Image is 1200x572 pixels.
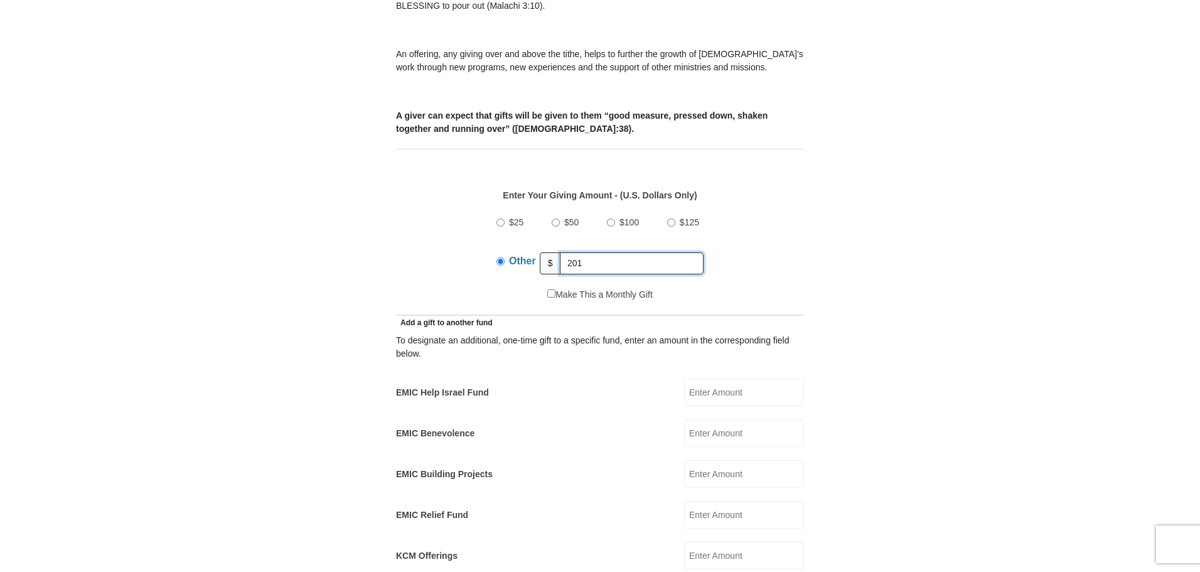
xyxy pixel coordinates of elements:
div: To designate an additional, one-time gift to a specific fund, enter an amount in the correspondin... [396,334,804,360]
strong: Enter Your Giving Amount - (U.S. Dollars Only) [503,190,697,200]
input: Enter Amount [684,379,804,406]
span: $125 [680,217,699,227]
label: EMIC Help Israel Fund [396,386,489,399]
span: Add a gift to another fund [396,318,493,327]
b: A giver can expect that gifts will be given to them “good measure, pressed down, shaken together ... [396,111,768,134]
span: Other [509,256,536,266]
input: Make This a Monthly Gift [547,289,555,298]
input: Enter Amount [684,419,804,447]
input: Enter Amount [684,501,804,529]
input: Enter Amount [684,460,804,488]
span: $50 [564,217,579,227]
label: EMIC Relief Fund [396,509,468,522]
label: KCM Offerings [396,549,458,563]
span: $100 [619,217,639,227]
label: Make This a Monthly Gift [547,288,653,301]
input: Other Amount [560,252,704,274]
input: Enter Amount [684,542,804,569]
p: An offering, any giving over and above the tithe, helps to further the growth of [DEMOGRAPHIC_DAT... [396,48,804,74]
span: $ [540,252,561,274]
label: EMIC Building Projects [396,468,493,481]
span: $25 [509,217,523,227]
label: EMIC Benevolence [396,427,474,440]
